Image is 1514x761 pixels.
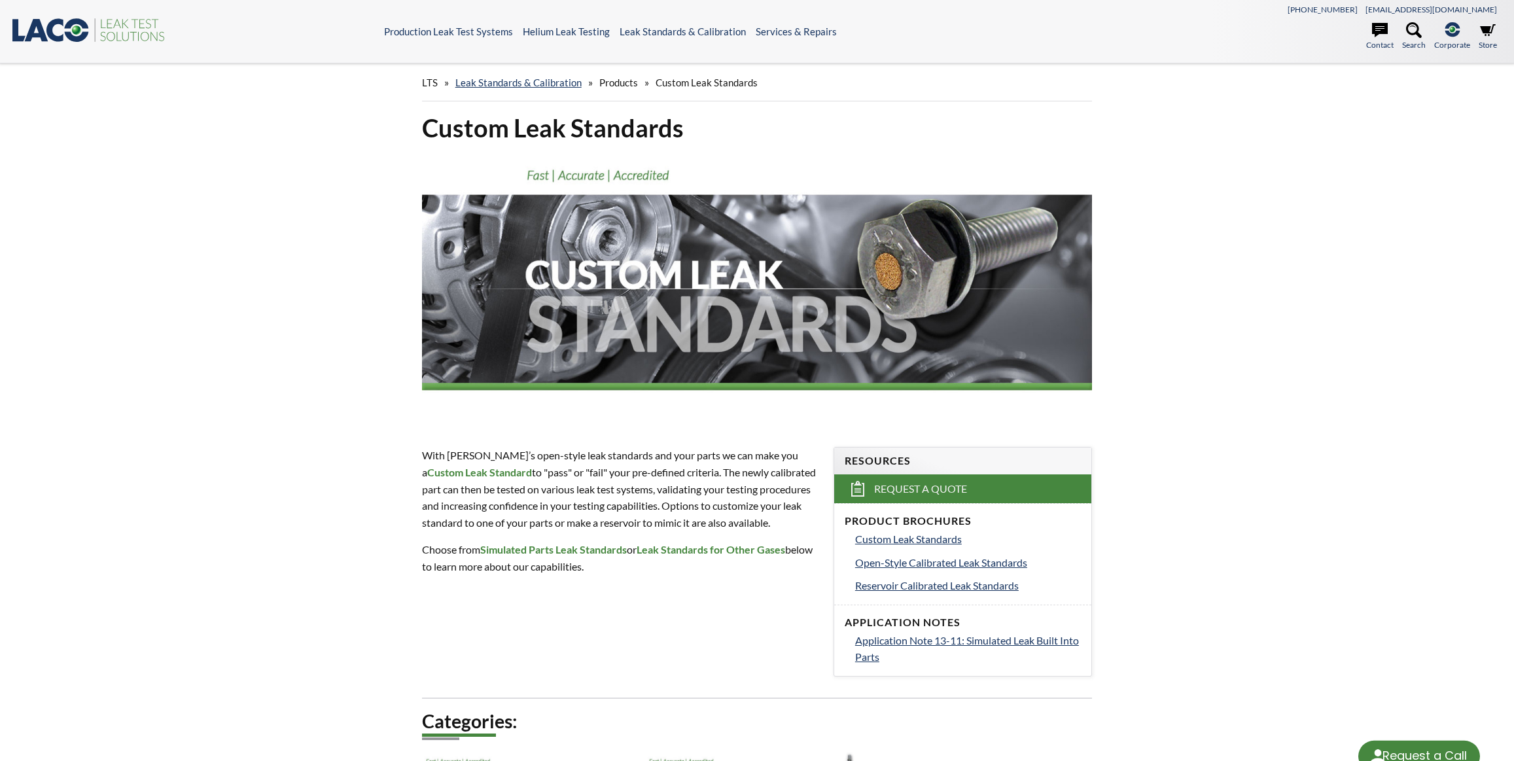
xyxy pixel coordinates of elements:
[422,154,1093,423] img: Customer Leak Standards header
[656,77,758,88] span: Custom Leak Standards
[427,466,532,478] strong: Custom Leak Standard
[855,556,1027,569] span: Open-Style Calibrated Leak Standards
[422,77,438,88] span: LTS
[834,474,1091,503] a: Request a Quote
[1434,39,1470,51] span: Corporate
[1288,5,1358,14] a: [PHONE_NUMBER]
[599,77,638,88] span: Products
[1365,5,1497,14] a: [EMAIL_ADDRESS][DOMAIN_NAME]
[874,482,967,496] span: Request a Quote
[1402,22,1426,51] a: Search
[422,447,818,531] p: With [PERSON_NAME]’s open-style leak standards and your parts we can make you a to "pass" or "fai...
[845,514,1081,528] h4: Product Brochures
[855,577,1081,594] a: Reservoir Calibrated Leak Standards
[1366,22,1394,51] a: Contact
[637,543,785,556] strong: Leak Standards for Other Gases
[855,632,1081,665] a: Application Note 13-11: Simulated Leak Built Into Parts
[845,454,1081,468] h4: Resources
[480,543,627,556] strong: Simulated Parts Leak Standards
[523,26,610,37] a: Helium Leak Testing
[455,77,582,88] a: Leak Standards & Calibration
[1479,22,1497,51] a: Store
[855,531,1081,548] a: Custom Leak Standards
[756,26,837,37] a: Services & Repairs
[855,554,1081,571] a: Open-Style Calibrated Leak Standards
[855,579,1019,592] span: Reservoir Calibrated Leak Standards
[384,26,513,37] a: Production Leak Test Systems
[855,533,962,545] span: Custom Leak Standards
[422,709,1093,734] h2: Categories:
[422,64,1093,101] div: » » »
[422,112,1093,144] h1: Custom Leak Standards
[422,541,818,575] p: Choose from or below to learn more about our capabilities.
[855,634,1079,664] span: Application Note 13-11: Simulated Leak Built Into Parts
[620,26,746,37] a: Leak Standards & Calibration
[845,616,1081,629] h4: Application Notes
